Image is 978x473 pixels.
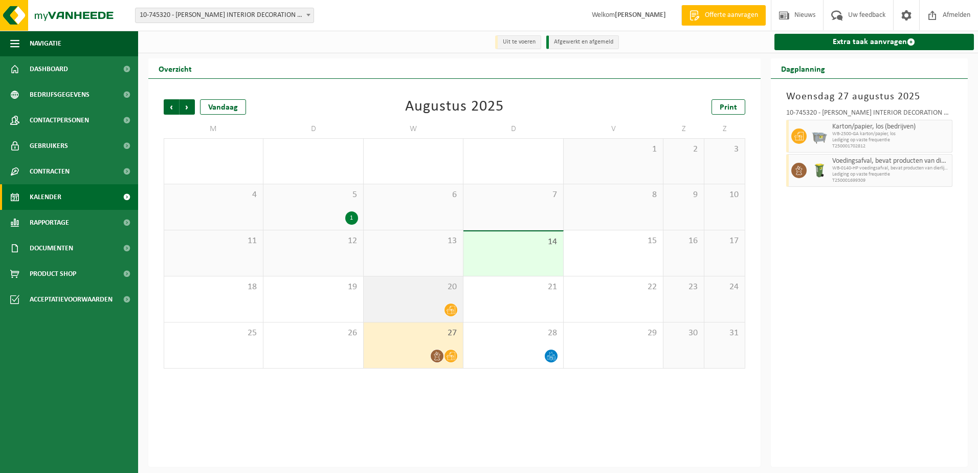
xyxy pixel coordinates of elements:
span: 10-745320 - DE COENE INTERIOR DECORATION NV - MARKE [135,8,314,23]
span: 22 [569,282,658,293]
a: Extra taak aanvragen [774,34,974,50]
span: 26 [269,328,358,339]
strong: [PERSON_NAME] [615,11,666,19]
span: 29 [569,328,658,339]
span: 4 [169,189,258,201]
td: D [463,120,563,138]
span: Print [720,103,737,112]
span: Acceptatievoorwaarden [30,287,113,312]
div: 10-745320 - [PERSON_NAME] INTERIOR DECORATION NV - MARKE [786,110,953,120]
span: 12 [269,235,358,247]
span: Rapportage [30,210,69,235]
li: Afgewerkt en afgemeld [546,35,619,49]
span: Karton/papier, los (bedrijven) [832,123,950,131]
span: Voedingsafval, bevat producten van dierlijke oorsprong, onverpakt, categorie 3 [832,157,950,165]
span: 14 [469,236,558,248]
div: 1 [345,211,358,225]
span: 30 [669,328,699,339]
span: Kalender [30,184,61,210]
span: Lediging op vaste frequentie [832,137,950,143]
span: 20 [369,282,458,293]
h2: Dagplanning [771,58,835,78]
div: Augustus 2025 [405,99,504,115]
span: T250001702812 [832,143,950,149]
span: Product Shop [30,261,76,287]
span: 23 [669,282,699,293]
span: 3 [709,144,740,155]
span: Dashboard [30,56,68,82]
h3: Woensdag 27 augustus 2025 [786,89,953,104]
span: 31 [709,328,740,339]
span: 19 [269,282,358,293]
span: 8 [569,189,658,201]
td: Z [704,120,745,138]
span: 13 [369,235,458,247]
span: Navigatie [30,31,61,56]
img: WB-2500-GAL-GY-01 [812,128,827,144]
td: V [564,120,663,138]
a: Print [712,99,745,115]
span: 28 [469,328,558,339]
span: Contracten [30,159,70,184]
td: D [263,120,363,138]
span: 2 [669,144,699,155]
span: Contactpersonen [30,107,89,133]
span: 1 [569,144,658,155]
span: 10 [709,189,740,201]
span: 24 [709,282,740,293]
span: 27 [369,328,458,339]
h2: Overzicht [148,58,202,78]
span: 17 [709,235,740,247]
td: W [364,120,463,138]
span: 21 [469,282,558,293]
span: Offerte aanvragen [702,10,761,20]
span: WB-0140-HP voedingsafval, bevat producten van dierlijke oors [832,165,950,171]
span: 18 [169,282,258,293]
span: 15 [569,235,658,247]
div: Vandaag [200,99,246,115]
span: Bedrijfsgegevens [30,82,90,107]
span: 9 [669,189,699,201]
span: Lediging op vaste frequentie [832,171,950,178]
span: 7 [469,189,558,201]
span: Documenten [30,235,73,261]
td: Z [663,120,704,138]
span: 6 [369,189,458,201]
span: WB-2500-GA karton/papier, los [832,131,950,137]
span: Vorige [164,99,179,115]
span: 10-745320 - DE COENE INTERIOR DECORATION NV - MARKE [136,8,314,23]
span: 25 [169,328,258,339]
li: Uit te voeren [495,35,541,49]
a: Offerte aanvragen [681,5,766,26]
span: T250001699309 [832,178,950,184]
span: 11 [169,235,258,247]
span: 16 [669,235,699,247]
td: M [164,120,263,138]
span: Gebruikers [30,133,68,159]
img: WB-0140-HPE-GN-50 [812,163,827,178]
span: Volgende [180,99,195,115]
span: 5 [269,189,358,201]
